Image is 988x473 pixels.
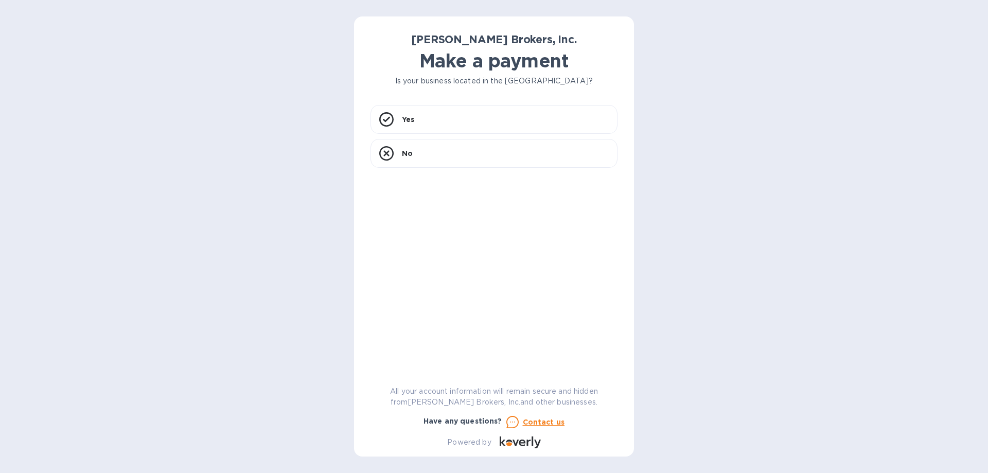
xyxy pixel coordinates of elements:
h1: Make a payment [370,50,617,72]
u: Contact us [523,418,565,426]
p: No [402,148,413,159]
p: Yes [402,114,414,125]
b: Have any questions? [424,417,502,425]
b: [PERSON_NAME] Brokers, Inc. [411,33,576,46]
p: Powered by [447,437,491,448]
p: All your account information will remain secure and hidden from [PERSON_NAME] Brokers, Inc. and o... [370,386,617,408]
p: Is your business located in the [GEOGRAPHIC_DATA]? [370,76,617,86]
